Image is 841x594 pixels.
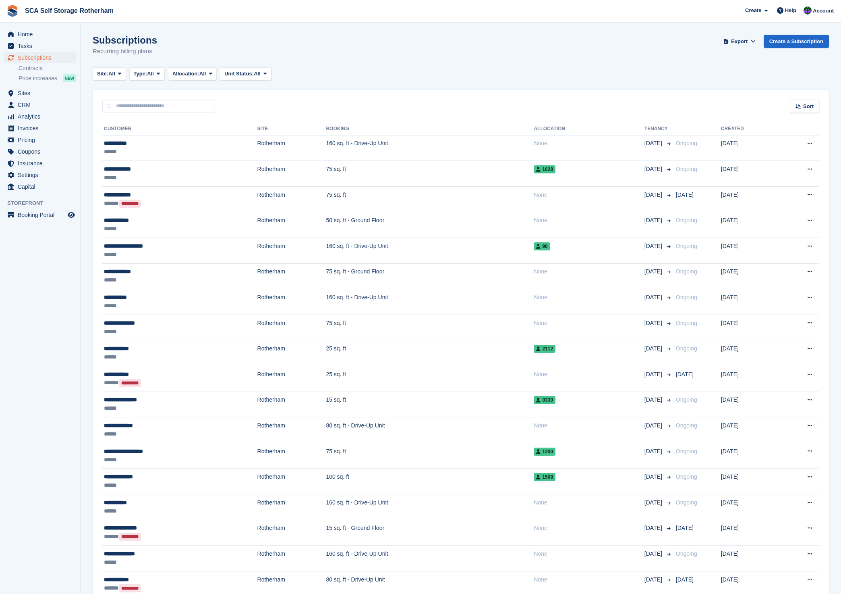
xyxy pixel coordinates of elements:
span: [DATE] [644,267,664,276]
td: [DATE] [721,289,778,315]
a: Contracts [19,65,76,72]
th: Tenancy [644,123,673,135]
span: Booking Portal [18,209,66,221]
span: Ongoing [676,396,697,403]
span: 2112 [534,345,555,353]
span: [DATE] [676,525,694,531]
div: None [534,524,644,532]
button: Export [722,35,757,48]
div: NEW [63,74,76,82]
div: None [534,267,644,276]
span: [DATE] [644,242,664,250]
a: menu [4,146,76,157]
a: menu [4,134,76,146]
td: 160 sq. ft - Drive-Up Unit [326,546,534,571]
span: All [108,70,115,78]
span: Tasks [18,40,66,52]
a: menu [4,52,76,63]
th: Booking [326,123,534,135]
span: Pricing [18,134,66,146]
a: menu [4,99,76,110]
td: [DATE] [721,161,778,187]
td: 15 sq. ft - Ground Floor [326,520,534,546]
td: 25 sq. ft [326,366,534,392]
div: None [534,216,644,225]
span: Ongoing [676,422,697,429]
td: Rotherham [257,520,326,546]
span: Price increases [19,75,57,82]
button: Allocation: All [168,67,217,81]
a: menu [4,29,76,40]
a: menu [4,123,76,134]
td: Rotherham [257,417,326,443]
th: Allocation [534,123,644,135]
td: Rotherham [257,546,326,571]
span: Ongoing [676,550,697,557]
th: Site [257,123,326,135]
button: Type: All [129,67,165,81]
td: [DATE] [721,520,778,546]
td: [DATE] [721,494,778,520]
td: 100 sq. ft [326,469,534,494]
td: [DATE] [721,392,778,417]
th: Created [721,123,778,135]
span: All [199,70,206,78]
span: Ongoing [676,320,697,326]
span: Site: [97,70,108,78]
span: Export [731,38,748,46]
span: Analytics [18,111,66,122]
a: menu [4,169,76,181]
td: [DATE] [721,315,778,340]
span: Allocation: [172,70,199,78]
a: menu [4,181,76,192]
a: Price increases NEW [19,74,76,83]
td: Rotherham [257,340,326,366]
td: 160 sq. ft - Drive-Up Unit [326,494,534,520]
td: [DATE] [721,263,778,289]
a: SCA Self Storage Rotherham [22,4,117,17]
span: [DATE] [644,139,664,148]
div: None [534,421,644,430]
a: Preview store [66,210,76,220]
td: 15 sq. ft [326,392,534,417]
span: [DATE] [644,473,664,481]
td: Rotherham [257,289,326,315]
span: [DATE] [676,576,694,583]
span: [DATE] [644,396,664,404]
span: Create [745,6,761,15]
span: 0330 [534,396,555,404]
a: menu [4,158,76,169]
a: menu [4,209,76,221]
span: [DATE] [644,344,664,353]
span: Insurance [18,158,66,169]
span: Ongoing [676,499,697,506]
span: Help [785,6,796,15]
span: [DATE] [644,165,664,173]
div: None [534,550,644,558]
span: Settings [18,169,66,181]
span: [DATE] [644,575,664,584]
div: None [534,575,644,584]
span: Coupons [18,146,66,157]
td: Rotherham [257,469,326,494]
td: Rotherham [257,161,326,187]
td: 75 sq. ft - Ground Floor [326,263,534,289]
span: Type: [134,70,147,78]
td: 80 sq. ft - Drive-Up Unit [326,417,534,443]
span: CRM [18,99,66,110]
td: [DATE] [721,186,778,212]
span: Ongoing [676,473,697,480]
span: [DATE] [644,498,664,507]
span: [DATE] [644,191,664,199]
span: [DATE] [644,293,664,302]
img: Ross Chapman [804,6,812,15]
th: Customer [102,123,257,135]
span: Ongoing [676,448,697,454]
td: Rotherham [257,212,326,238]
td: 75 sq. ft [326,161,534,187]
td: [DATE] [721,135,778,161]
span: Capital [18,181,66,192]
div: None [534,370,644,379]
span: Sites [18,88,66,99]
span: Ongoing [676,140,697,146]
